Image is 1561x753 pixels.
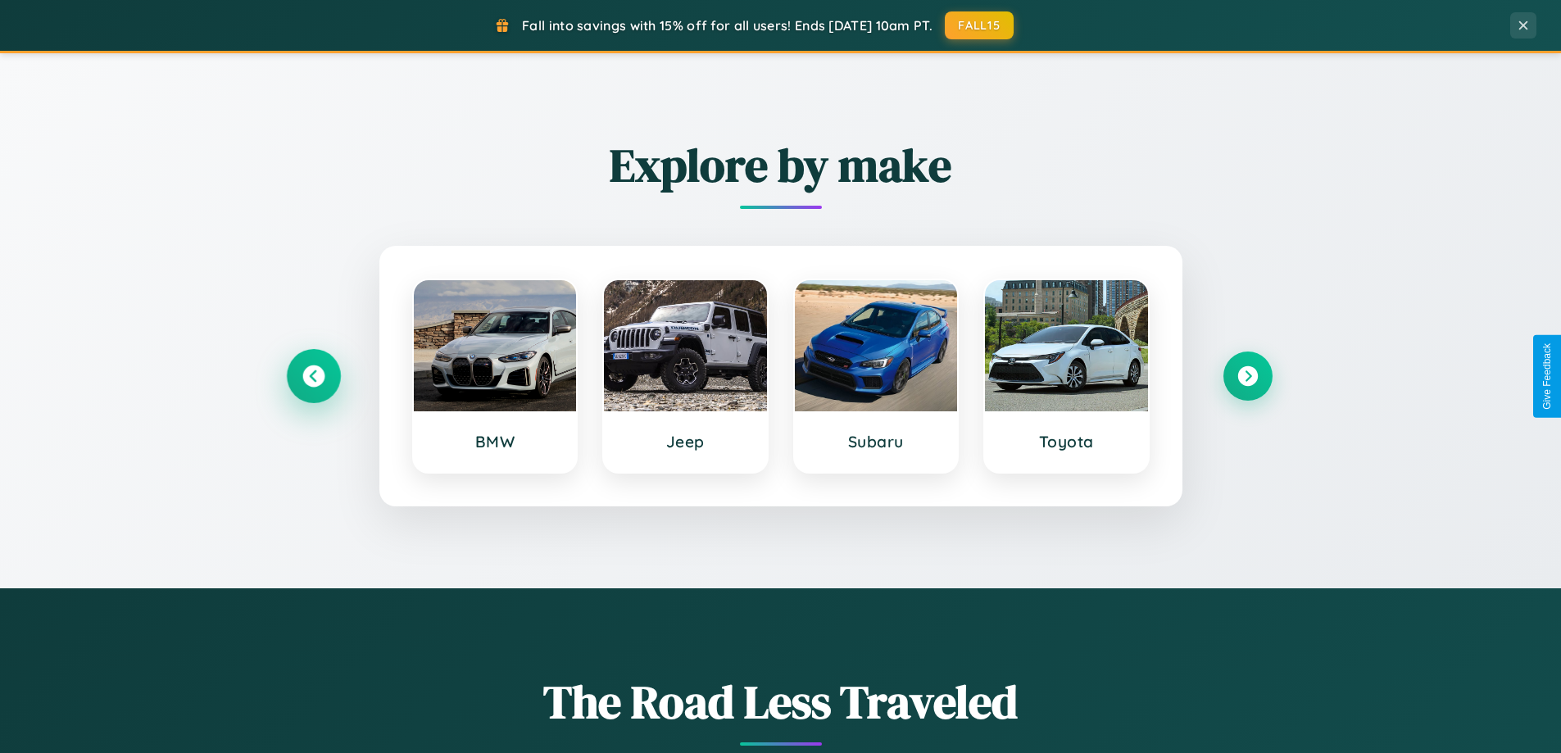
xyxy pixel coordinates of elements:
[1541,343,1553,410] div: Give Feedback
[430,432,560,451] h3: BMW
[811,432,942,451] h3: Subaru
[945,11,1014,39] button: FALL15
[289,670,1273,733] h1: The Road Less Traveled
[1001,432,1132,451] h3: Toyota
[620,432,751,451] h3: Jeep
[522,17,933,34] span: Fall into savings with 15% off for all users! Ends [DATE] 10am PT.
[289,134,1273,197] h2: Explore by make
